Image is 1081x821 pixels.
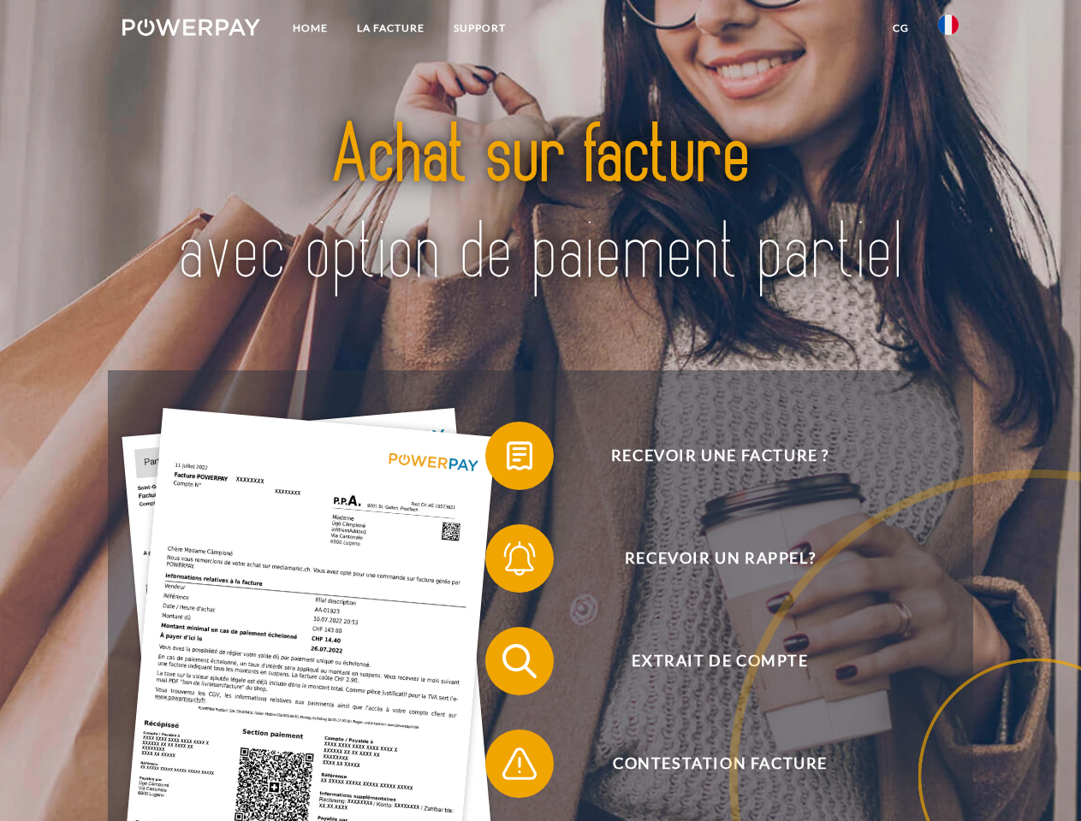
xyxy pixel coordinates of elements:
img: logo-powerpay-white.svg [122,19,260,36]
img: qb_bill.svg [498,434,541,477]
span: Extrait de compte [510,627,930,695]
button: Contestation Facture [485,729,930,798]
a: LA FACTURE [342,13,439,44]
img: fr [938,15,959,35]
img: qb_bell.svg [498,537,541,580]
span: Recevoir une facture ? [510,422,930,490]
button: Recevoir une facture ? [485,422,930,490]
span: Recevoir un rappel? [510,524,930,593]
img: qb_search.svg [498,640,541,682]
a: Home [278,13,342,44]
img: qb_warning.svg [498,742,541,785]
span: Contestation Facture [510,729,930,798]
a: CG [878,13,924,44]
button: Recevoir un rappel? [485,524,930,593]
button: Extrait de compte [485,627,930,695]
a: Support [439,13,520,44]
img: title-powerpay_fr.svg [163,82,918,328]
